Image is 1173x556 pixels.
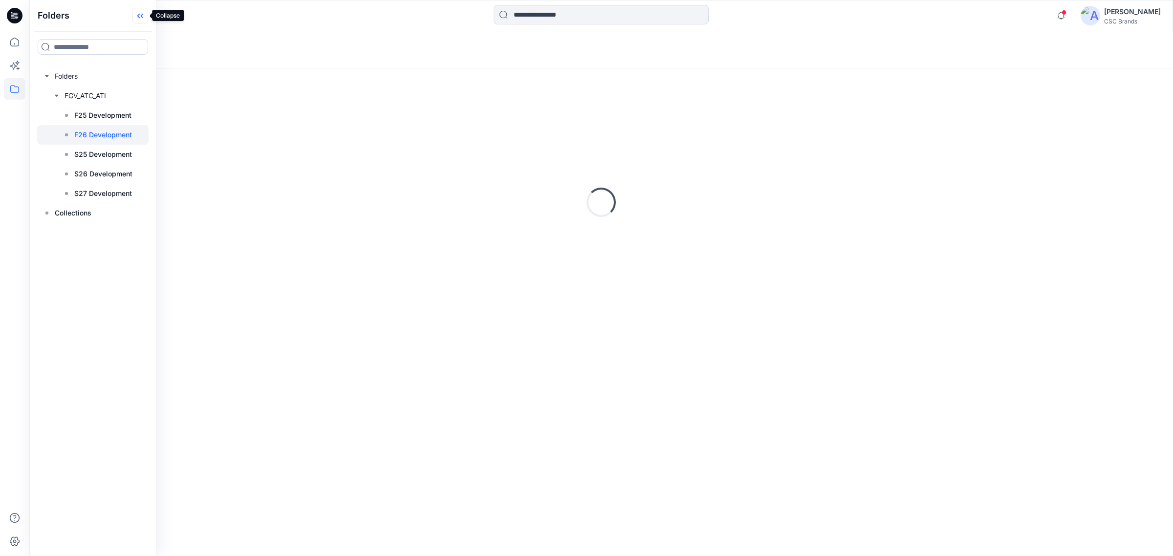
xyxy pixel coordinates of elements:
div: [PERSON_NAME] [1104,6,1161,18]
p: F26 Development [74,129,132,141]
p: S26 Development [74,168,132,180]
p: S27 Development [74,188,132,199]
p: F25 Development [74,109,131,121]
p: Collections [55,207,91,219]
p: S25 Development [74,149,132,160]
div: CSC Brands [1104,18,1161,25]
img: avatar [1081,6,1100,25]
